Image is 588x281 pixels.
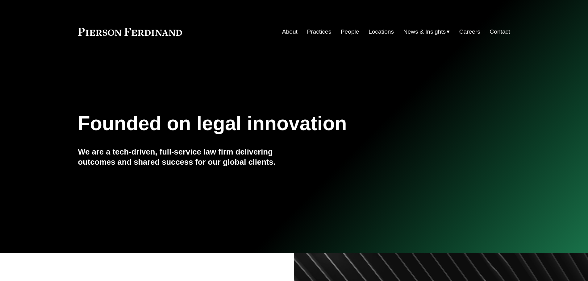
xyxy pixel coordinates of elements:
span: News & Insights [403,27,446,37]
a: Locations [369,26,394,38]
a: Practices [307,26,331,38]
a: Careers [459,26,480,38]
a: Contact [490,26,510,38]
a: folder dropdown [403,26,450,38]
h4: We are a tech-driven, full-service law firm delivering outcomes and shared success for our global... [78,147,294,167]
a: About [282,26,298,38]
h1: Founded on legal innovation [78,112,438,135]
a: People [341,26,359,38]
